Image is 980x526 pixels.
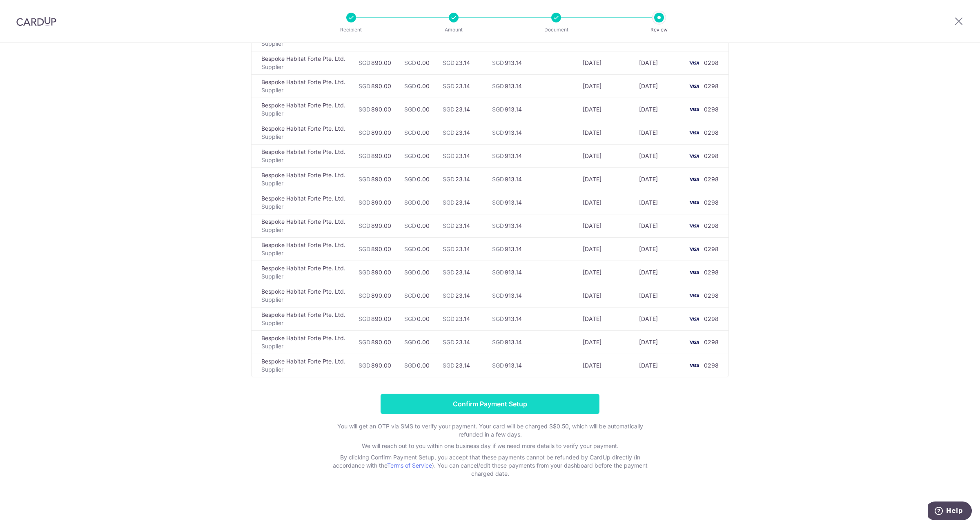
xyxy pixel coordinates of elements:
td: 890.00 [352,144,398,167]
td: 23.14 [436,144,486,167]
img: <span class="translation_missing" title="translation missing: en.account_steps.new_confirm_form.b... [686,267,702,277]
td: Bespoke Habitat Forte Pte. Ltd. [252,121,352,144]
td: [DATE] [576,284,633,307]
td: [DATE] [576,144,633,167]
p: Amount [423,26,484,34]
td: 0.00 [398,191,436,214]
span: 0298 [704,199,719,206]
span: SGD [443,362,454,369]
td: [DATE] [633,144,684,167]
span: 0298 [704,222,719,229]
img: <span class="translation_missing" title="translation missing: en.account_steps.new_confirm_form.b... [686,81,702,91]
span: SGD [359,292,370,299]
span: 0298 [704,59,719,66]
td: [DATE] [576,330,633,354]
td: Bespoke Habitat Forte Pte. Ltd. [252,237,352,261]
span: 0298 [704,362,719,369]
td: 890.00 [352,307,398,330]
img: <span class="translation_missing" title="translation missing: en.account_steps.new_confirm_form.b... [686,198,702,207]
td: 0.00 [398,144,436,167]
span: 0298 [704,245,719,252]
p: Supplier [261,342,345,350]
span: SGD [359,362,370,369]
p: Review [629,26,689,34]
td: 890.00 [352,354,398,377]
td: 913.14 [486,354,531,377]
td: 0.00 [398,354,436,377]
td: 0.00 [398,261,436,284]
span: SGD [359,176,370,183]
span: SGD [404,292,416,299]
td: [DATE] [576,354,633,377]
span: SGD [359,339,370,345]
p: Supplier [261,366,345,374]
img: CardUp [16,16,56,26]
td: Bespoke Habitat Forte Pte. Ltd. [252,144,352,167]
td: 0.00 [398,330,436,354]
td: 890.00 [352,121,398,144]
td: [DATE] [633,167,684,191]
p: Supplier [261,156,345,164]
span: 0298 [704,82,719,89]
span: SGD [443,82,454,89]
td: [DATE] [576,167,633,191]
span: SGD [404,315,416,322]
span: 0298 [704,269,719,276]
span: SGD [359,269,370,276]
td: Bespoke Habitat Forte Pte. Ltd. [252,214,352,237]
td: 23.14 [436,51,486,74]
p: You will get an OTP via SMS to verify your payment. Your card will be charged S$0.50, which will ... [327,422,653,439]
td: [DATE] [633,51,684,74]
span: SGD [492,199,504,206]
span: SGD [404,176,416,183]
p: Supplier [261,296,345,304]
td: 23.14 [436,284,486,307]
td: 890.00 [352,284,398,307]
span: SGD [492,176,504,183]
span: SGD [492,82,504,89]
span: SGD [359,315,370,322]
td: 0.00 [398,98,436,121]
span: SGD [492,339,504,345]
td: 913.14 [486,167,531,191]
span: SGD [359,222,370,229]
span: SGD [492,129,504,136]
img: <span class="translation_missing" title="translation missing: en.account_steps.new_confirm_form.b... [686,244,702,254]
img: <span class="translation_missing" title="translation missing: en.account_steps.new_confirm_form.b... [686,174,702,184]
td: 23.14 [436,191,486,214]
span: SGD [443,199,454,206]
span: SGD [359,129,370,136]
img: <span class="translation_missing" title="translation missing: en.account_steps.new_confirm_form.b... [686,361,702,370]
p: Supplier [261,109,345,118]
td: 0.00 [398,51,436,74]
td: [DATE] [633,284,684,307]
td: 913.14 [486,121,531,144]
td: [DATE] [576,51,633,74]
span: SGD [492,222,504,229]
td: Bespoke Habitat Forte Pte. Ltd. [252,74,352,98]
span: SGD [404,362,416,369]
td: Bespoke Habitat Forte Pte. Ltd. [252,51,352,74]
td: 913.14 [486,261,531,284]
td: 890.00 [352,51,398,74]
p: Supplier [261,203,345,211]
td: [DATE] [576,191,633,214]
td: 913.14 [486,74,531,98]
span: SGD [443,152,454,159]
img: <span class="translation_missing" title="translation missing: en.account_steps.new_confirm_form.b... [686,128,702,138]
td: [DATE] [576,121,633,144]
td: [DATE] [633,307,684,330]
td: 913.14 [486,237,531,261]
p: Recipient [321,26,381,34]
p: Supplier [261,86,345,94]
td: 0.00 [398,74,436,98]
td: 0.00 [398,121,436,144]
span: SGD [404,129,416,136]
td: 23.14 [436,167,486,191]
img: <span class="translation_missing" title="translation missing: en.account_steps.new_confirm_form.b... [686,291,702,301]
span: SGD [443,292,454,299]
td: 890.00 [352,191,398,214]
td: [DATE] [576,307,633,330]
td: [DATE] [576,74,633,98]
td: 23.14 [436,214,486,237]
